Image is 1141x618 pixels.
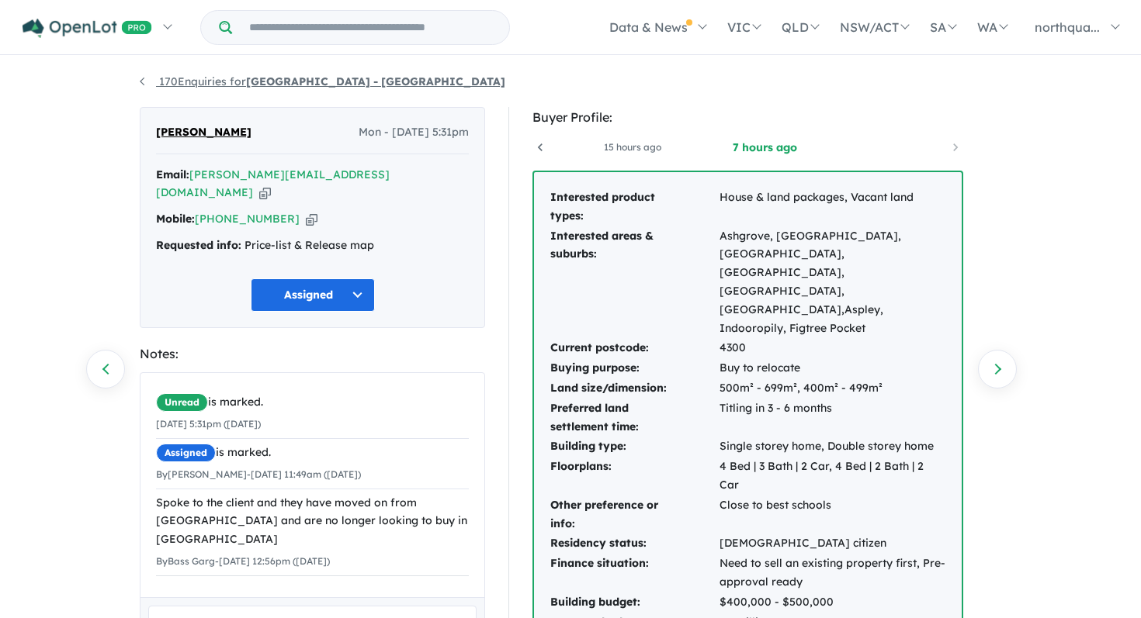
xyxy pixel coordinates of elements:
[359,123,469,142] span: Mon - [DATE] 5:31pm
[156,123,251,142] span: [PERSON_NAME]
[719,338,946,358] td: 4300
[719,188,946,226] td: House & land packages, Vacant land
[550,378,719,399] td: Land size/dimension:
[719,437,946,457] td: Single storey home, Double storey home
[156,393,208,412] span: Unread
[719,533,946,554] td: [DEMOGRAPHIC_DATA] citizen
[550,226,719,339] td: Interested areas & suburbs:
[259,185,271,201] button: Copy
[550,338,719,358] td: Current postcode:
[156,212,195,226] strong: Mobile:
[246,74,505,88] strong: [GEOGRAPHIC_DATA] - [GEOGRAPHIC_DATA]
[567,140,699,155] a: 15 hours ago
[550,358,719,378] td: Buying purpose:
[719,399,946,437] td: Titling in 3 - 6 months
[719,226,946,339] td: Ashgrove, [GEOGRAPHIC_DATA], [GEOGRAPHIC_DATA], [GEOGRAPHIC_DATA], [GEOGRAPHIC_DATA], [GEOGRAPHIC...
[719,378,946,399] td: 500m² - 699m², 400m² - 499m²
[550,495,719,534] td: Other preference or info:
[156,494,469,549] div: Spoke to the client and they have moved on from [GEOGRAPHIC_DATA] and are no longer looking to bu...
[699,140,831,155] a: 7 hours ago
[251,278,375,312] button: Assigned
[550,188,719,226] td: Interested product types:
[719,592,946,613] td: $400,000 - $500,000
[140,73,1001,91] nav: breadcrumb
[156,418,261,430] small: [DATE] 5:31pm ([DATE])
[140,74,505,88] a: 170Enquiries for[GEOGRAPHIC_DATA] - [GEOGRAPHIC_DATA]
[156,444,469,462] div: is marked.
[23,19,152,38] img: Openlot PRO Logo White
[235,11,506,44] input: Try estate name, suburb, builder or developer
[719,457,946,495] td: 4 Bed | 3 Bath | 2 Car, 4 Bed | 2 Bath | 2 Car
[550,399,719,437] td: Preferred land settlement time:
[719,495,946,534] td: Close to best schools
[156,236,469,255] div: Price-list & Release map
[156,167,189,181] strong: Email:
[550,437,719,457] td: Building type:
[195,212,300,226] a: [PHONE_NUMBER]
[306,211,317,227] button: Copy
[140,344,485,364] div: Notes:
[550,592,719,613] td: Building budget:
[156,444,216,462] span: Assigned
[719,358,946,378] td: Buy to relocate
[550,533,719,554] td: Residency status:
[719,554,946,592] td: Need to sell an existing property first, Pre-approval ready
[156,167,390,200] a: [PERSON_NAME][EMAIL_ADDRESS][DOMAIN_NAME]
[532,107,963,128] div: Buyer Profile:
[550,457,719,495] td: Floorplans:
[156,393,469,412] div: is marked.
[156,555,330,567] small: By Bass Garg - [DATE] 12:56pm ([DATE])
[156,468,361,480] small: By [PERSON_NAME] - [DATE] 11:49am ([DATE])
[1035,19,1100,35] span: northqua...
[156,238,241,252] strong: Requested info:
[550,554,719,592] td: Finance situation:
